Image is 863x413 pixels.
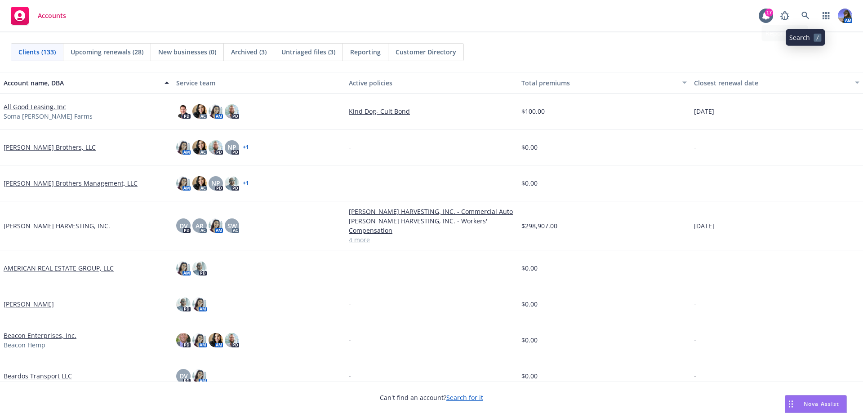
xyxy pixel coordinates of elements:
span: Untriaged files (3) [281,47,335,57]
span: - [694,299,696,309]
img: photo [176,297,191,311]
span: NP [211,178,220,188]
div: Closest renewal date [694,78,850,88]
span: [DATE] [694,107,714,116]
span: $0.00 [521,178,538,188]
a: Search [796,7,814,25]
img: photo [209,140,223,155]
a: Beacon Enterprises, Inc. [4,331,76,340]
img: photo [209,333,223,347]
a: 4 more [349,235,514,244]
img: photo [838,9,852,23]
img: photo [225,176,239,191]
span: $0.00 [521,371,538,381]
a: Search for it [446,393,483,402]
a: All Good Leasing, Inc [4,102,66,111]
span: AR [196,221,204,231]
a: [PERSON_NAME] HARVESTING, INC. - Workers' Compensation [349,216,514,235]
a: [PERSON_NAME] Brothers, LLC [4,142,96,152]
a: [PERSON_NAME] HARVESTING, INC. - Commercial Auto [349,207,514,216]
img: photo [192,297,207,311]
span: [DATE] [694,221,714,231]
img: photo [192,333,207,347]
img: photo [192,176,207,191]
a: [PERSON_NAME] Brothers Management, LLC [4,178,138,188]
span: $100.00 [521,107,545,116]
img: photo [192,369,207,383]
img: photo [176,176,191,191]
img: photo [192,140,207,155]
span: - [349,178,351,188]
span: DV [179,221,188,231]
span: - [694,371,696,381]
img: photo [209,218,223,233]
a: Accounts [7,3,70,28]
a: Kind Dog- Cult Bond [349,107,514,116]
span: Customer Directory [396,47,456,57]
a: Report a Bug [776,7,794,25]
span: $0.00 [521,299,538,309]
span: Archived (3) [231,47,267,57]
img: photo [192,104,207,119]
img: photo [225,333,239,347]
span: $0.00 [521,142,538,152]
span: SW [227,221,237,231]
span: - [694,263,696,273]
span: Accounts [38,12,66,19]
button: Closest renewal date [690,72,863,93]
span: New businesses (0) [158,47,216,57]
span: $0.00 [521,335,538,345]
span: - [349,263,351,273]
div: 17 [765,9,773,17]
span: $0.00 [521,263,538,273]
img: photo [176,140,191,155]
span: Reporting [350,47,381,57]
div: Total premiums [521,78,677,88]
img: photo [209,104,223,119]
span: Upcoming renewals (28) [71,47,143,57]
span: Beacon Hemp [4,340,45,350]
div: Drag to move [785,395,796,413]
img: photo [176,261,191,275]
span: Clients (133) [18,47,56,57]
span: - [349,335,351,345]
div: Service team [176,78,342,88]
div: Account name, DBA [4,78,159,88]
span: Soma [PERSON_NAME] Farms [4,111,93,121]
a: Switch app [817,7,835,25]
span: - [694,142,696,152]
button: Active policies [345,72,518,93]
button: Service team [173,72,345,93]
a: AMERICAN REAL ESTATE GROUP, LLC [4,263,114,273]
a: + 1 [243,181,249,186]
img: photo [225,104,239,119]
span: NP [227,142,236,152]
a: + 1 [243,145,249,150]
img: photo [176,104,191,119]
span: - [694,335,696,345]
span: $298,907.00 [521,221,557,231]
span: - [349,299,351,309]
div: Active policies [349,78,514,88]
span: DV [179,371,188,381]
span: Can't find an account? [380,393,483,402]
span: - [349,371,351,381]
span: - [694,178,696,188]
a: [PERSON_NAME] HARVESTING, INC. [4,221,110,231]
img: photo [192,261,207,275]
a: Beardos Transport LLC [4,371,72,381]
button: Nova Assist [785,395,847,413]
a: [PERSON_NAME] [4,299,54,309]
span: Nova Assist [804,400,839,408]
img: photo [176,333,191,347]
button: Total premiums [518,72,690,93]
span: - [349,142,351,152]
